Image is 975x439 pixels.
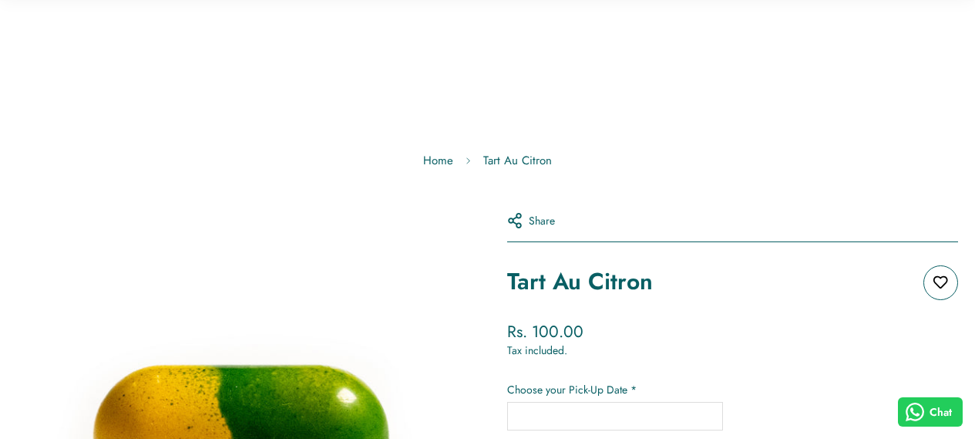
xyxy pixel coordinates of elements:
[507,343,958,359] div: Tax included.
[507,382,958,398] label: Choose your Pick-Up Date *
[930,404,952,420] span: Chat
[507,320,583,343] span: Rs. 100.00
[507,265,653,298] h1: Tart Au Citron
[412,140,465,181] a: Home
[898,397,963,427] button: Chat
[923,265,958,300] button: Add to wishlist
[529,213,555,229] span: Share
